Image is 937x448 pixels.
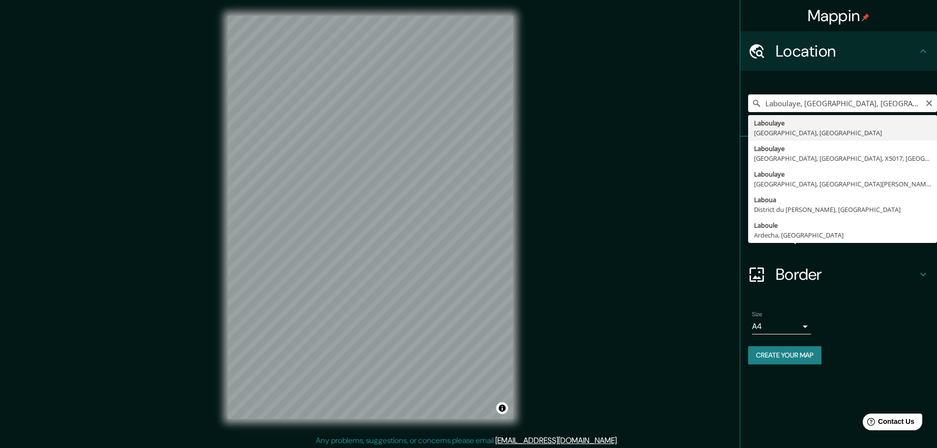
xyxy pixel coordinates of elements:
div: District du [PERSON_NAME], [GEOGRAPHIC_DATA] [754,205,931,214]
img: pin-icon.png [862,13,870,21]
button: Create your map [748,346,821,364]
a: [EMAIL_ADDRESS][DOMAIN_NAME] [495,435,617,446]
div: [GEOGRAPHIC_DATA], [GEOGRAPHIC_DATA][PERSON_NAME], M5521, [GEOGRAPHIC_DATA] [754,179,931,189]
div: Laboulaye [754,144,931,153]
div: [GEOGRAPHIC_DATA], [GEOGRAPHIC_DATA], X5017, [GEOGRAPHIC_DATA] [754,153,931,163]
canvas: Map [228,16,513,419]
div: Laboule [754,220,931,230]
div: Laboulaye [754,118,931,128]
div: Laboulaye [754,169,931,179]
div: Ardecha, [GEOGRAPHIC_DATA] [754,230,931,240]
label: Size [752,310,762,319]
div: Laboua [754,195,931,205]
h4: Border [776,265,917,284]
h4: Location [776,41,917,61]
div: . [620,435,622,447]
div: A4 [752,319,811,334]
h4: Layout [776,225,917,245]
iframe: Help widget launcher [849,410,926,437]
button: Toggle attribution [496,402,508,414]
button: Clear [925,98,933,107]
div: Pins [740,137,937,176]
h4: Mappin [808,6,870,26]
p: Any problems, suggestions, or concerns please email . [316,435,618,447]
div: Border [740,255,937,294]
input: Pick your city or area [748,94,937,112]
div: Style [740,176,937,215]
div: [GEOGRAPHIC_DATA], [GEOGRAPHIC_DATA] [754,128,931,138]
div: Location [740,31,937,71]
div: Layout [740,215,937,255]
div: . [618,435,620,447]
